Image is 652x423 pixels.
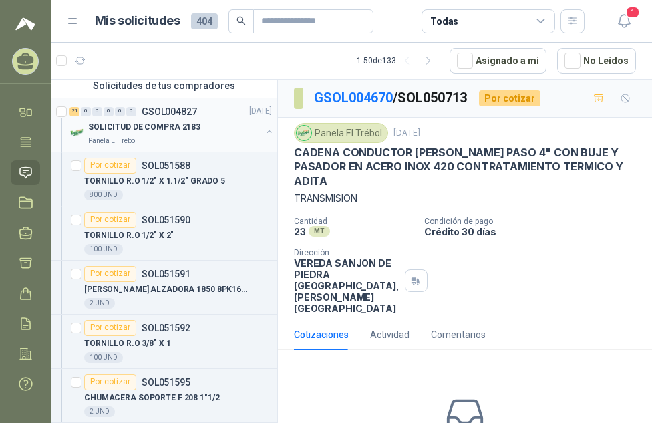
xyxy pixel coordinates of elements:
div: Solicitudes de tus compradores [51,73,277,98]
p: GSOL004827 [142,107,197,116]
div: 0 [81,107,91,116]
a: GSOL004670 [314,90,393,106]
p: CADENA CONDUCTOR [PERSON_NAME] PASO 4" CON BUJE Y PASADOR EN ACERO INOX 420 CONTRATAMIENTO TERMIC... [294,146,636,188]
button: Asignado a mi [450,48,546,74]
button: No Leídos [557,48,636,74]
span: 404 [191,13,218,29]
div: 1 - 50 de 133 [357,50,439,72]
h1: Mis solicitudes [95,11,180,31]
div: Por cotizar [84,320,136,336]
img: Logo peakr [15,16,35,32]
p: SOL051592 [142,323,190,333]
div: Panela El Trébol [294,123,388,143]
img: Company Logo [69,125,86,141]
p: 23 [294,226,306,237]
p: TRANSMISION [294,191,636,206]
p: CHUMACERA SOPORTE F 208 1"1/2 [84,392,220,404]
div: 21 [69,107,79,116]
a: Por cotizarSOL051592TORNILLO R.O 3/8" X 1100 UND [51,315,277,369]
p: SOL051595 [142,378,190,387]
div: Por cotizar [84,266,136,282]
div: Actividad [370,327,410,342]
div: 800 UND [84,190,123,200]
a: 21 0 0 0 0 0 GSOL004827[DATE] Company LogoSOLICITUD DE COMPRA 2183Panela El Trébol [69,104,275,146]
p: Dirección [294,248,399,257]
p: TORNILLO R.O 1/2" X 1.1/2" GRADO 5 [84,175,225,188]
span: search [236,16,246,25]
p: SOL051588 [142,161,190,170]
div: 0 [115,107,125,116]
p: VEREDA SANJON DE PIEDRA [GEOGRAPHIC_DATA] , [PERSON_NAME][GEOGRAPHIC_DATA] [294,257,399,314]
p: SOLICITUD DE COMPRA 2183 [88,121,200,134]
a: Por cotizarSOL051590TORNILLO R.O 1/2" X 2"100 UND [51,206,277,261]
a: Por cotizarSOL051588TORNILLO R.O 1/2" X 1.1/2" GRADO 5800 UND [51,152,277,206]
p: Condición de pago [424,217,647,226]
p: TORNILLO R.O 3/8" X 1 [84,337,170,350]
p: SOL051590 [142,215,190,225]
div: 100 UND [84,244,123,255]
div: 2 UND [84,406,115,417]
p: Crédito 30 días [424,226,647,237]
p: TORNILLO R.O 1/2" X 2" [84,229,174,242]
button: 1 [612,9,636,33]
div: Comentarios [431,327,486,342]
div: Todas [430,14,458,29]
p: Cantidad [294,217,414,226]
p: [DATE] [393,127,420,140]
p: [PERSON_NAME] ALZADORA 1850 8PK1650 AL ERNADOR [84,283,251,296]
div: Por cotizar [84,212,136,228]
p: Panela El Trébol [88,136,137,146]
div: 0 [104,107,114,116]
div: Por cotizar [84,158,136,174]
div: Por cotizar [84,374,136,390]
span: 1 [625,6,640,19]
div: 2 UND [84,298,115,309]
div: 0 [126,107,136,116]
div: 100 UND [84,352,123,363]
p: / SOL050713 [314,88,468,108]
img: Company Logo [297,126,311,140]
div: 0 [92,107,102,116]
div: MT [309,226,330,237]
div: Cotizaciones [294,327,349,342]
p: [DATE] [249,105,272,118]
a: Por cotizarSOL051595CHUMACERA SOPORTE F 208 1"1/22 UND [51,369,277,423]
p: SOL051591 [142,269,190,279]
a: Por cotizarSOL051591[PERSON_NAME] ALZADORA 1850 8PK1650 AL ERNADOR2 UND [51,261,277,315]
div: Por cotizar [479,90,540,106]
